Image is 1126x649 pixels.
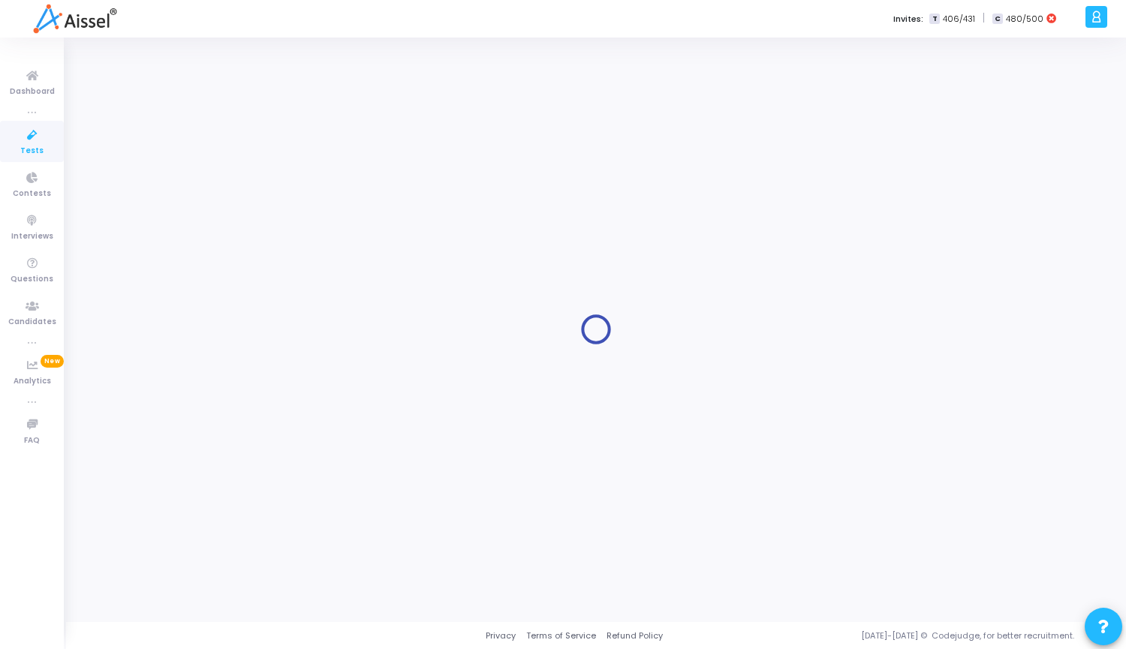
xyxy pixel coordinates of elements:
[10,86,55,98] span: Dashboard
[983,11,985,26] span: |
[486,629,516,642] a: Privacy
[893,13,923,26] label: Invites:
[41,355,64,368] span: New
[607,629,663,642] a: Refund Policy
[20,145,44,158] span: Tests
[8,316,56,329] span: Candidates
[943,13,975,26] span: 406/431
[992,14,1002,25] span: C
[11,230,53,243] span: Interviews
[663,629,1107,642] div: [DATE]-[DATE] © Codejudge, for better recruitment.
[1006,13,1043,26] span: 480/500
[929,14,939,25] span: T
[13,188,51,200] span: Contests
[14,375,51,388] span: Analytics
[33,4,116,34] img: logo
[11,273,53,286] span: Questions
[526,629,596,642] a: Terms of Service
[24,434,40,447] span: FAQ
